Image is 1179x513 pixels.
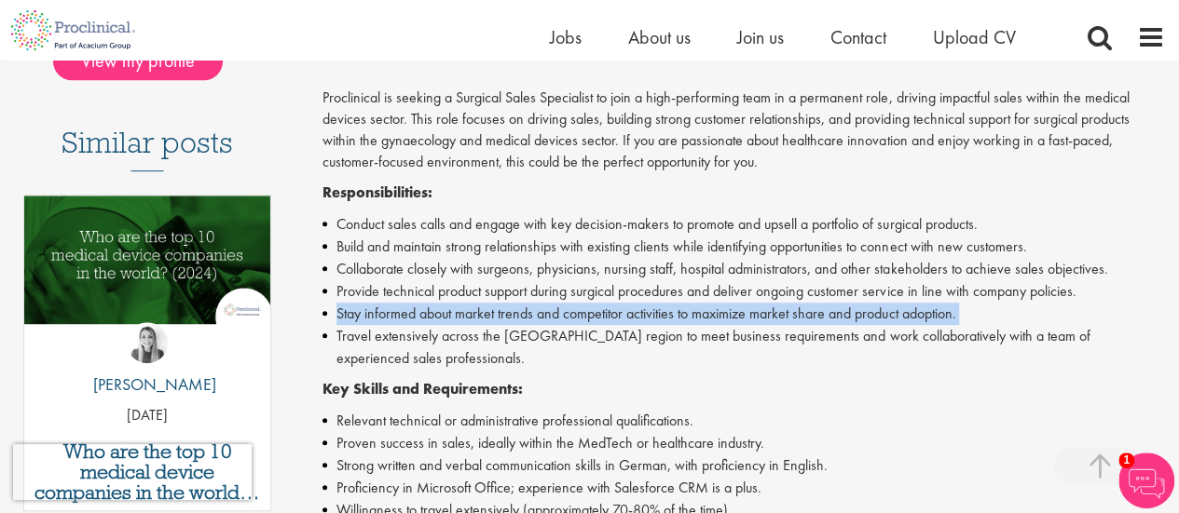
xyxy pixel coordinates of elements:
li: Proficiency in Microsoft Office; experience with Salesforce CRM is a plus. [322,477,1165,499]
a: Link to a post [24,196,270,360]
img: Hannah Burke [127,322,168,363]
li: Build and maintain strong relationships with existing clients while identifying opportunities to ... [322,236,1165,258]
li: Relevant technical or administrative professional qualifications. [322,410,1165,432]
a: Who are the top 10 medical device companies in the world in [DATE]? [34,441,261,503]
a: Upload CV [933,25,1016,49]
p: [PERSON_NAME] [79,372,216,397]
img: Top 10 Medical Device Companies 2024 [24,196,270,323]
p: [DATE] [24,405,270,426]
li: Stay informed about market trends and competitor activities to maximize market share and product ... [322,303,1165,325]
li: Proven success in sales, ideally within the MedTech or healthcare industry. [322,432,1165,454]
strong: Responsibilities: [322,182,432,202]
strong: Key Skills and Requirements: [322,379,523,398]
li: Provide technical product support during surgical procedures and deliver ongoing customer service... [322,280,1165,303]
li: Strong written and verbal communication skills in German, with proficiency in English. [322,454,1165,477]
li: Collaborate closely with surgeons, physicians, nursing staff, hospital administrators, and other ... [322,258,1165,280]
iframe: reCAPTCHA [13,444,252,500]
a: About us [628,25,691,49]
a: Contact [830,25,886,49]
li: Travel extensively across the [GEOGRAPHIC_DATA] region to meet business requirements and work col... [322,325,1165,370]
p: Proclinical is seeking a Surgical Sales Specialist to join a high-performing team in a permanent ... [322,88,1165,172]
a: Jobs [550,25,582,49]
a: Hannah Burke [PERSON_NAME] [79,322,216,406]
a: View my profile [53,47,241,71]
span: 1 [1118,452,1134,468]
h3: Similar posts [62,127,233,171]
a: Join us [737,25,784,49]
span: View my profile [53,43,223,80]
li: Conduct sales calls and engage with key decision-makers to promote and upsell a portfolio of surg... [322,213,1165,236]
img: Chatbot [1118,452,1174,508]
